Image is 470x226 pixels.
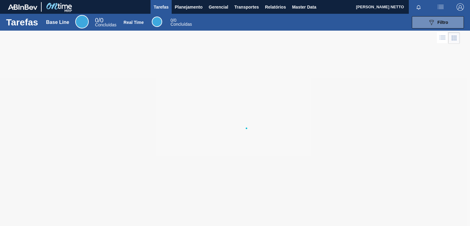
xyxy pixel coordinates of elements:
[170,18,176,23] span: / 0
[209,3,228,11] span: Gerencial
[8,4,37,10] img: TNhmsLtSVTkK8tSr43FrP2fwEKptu5GPRR3wAAAABJRU5ErkJggg==
[46,20,69,25] div: Base Line
[175,3,203,11] span: Planejamento
[75,15,89,28] div: Base Line
[95,17,98,24] span: 0
[292,3,316,11] span: Master Data
[170,18,192,26] div: Real Time
[152,17,162,27] div: Real Time
[95,17,103,24] span: / 0
[95,18,116,27] div: Base Line
[95,22,116,27] span: Concluídas
[457,3,464,11] img: Logout
[154,3,169,11] span: Tarefas
[6,19,38,26] h1: Tarefas
[124,20,144,25] div: Real Time
[412,16,464,28] button: Filtro
[234,3,259,11] span: Transportes
[170,22,192,27] span: Concluídas
[409,3,428,11] button: Notificações
[265,3,286,11] span: Relatórios
[437,3,444,11] img: userActions
[170,18,173,23] span: 0
[438,20,448,25] span: Filtro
